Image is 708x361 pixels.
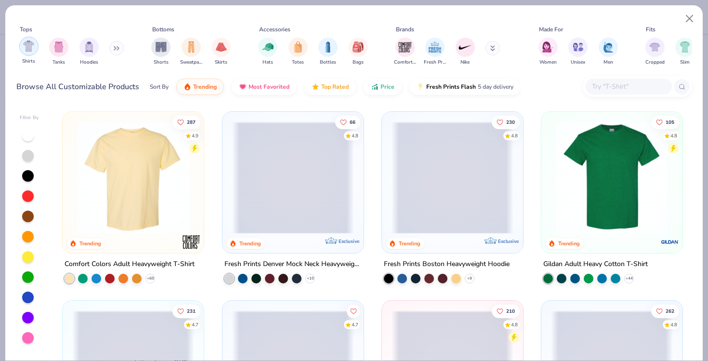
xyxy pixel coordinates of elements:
[239,83,247,91] img: most_fav.gif
[172,305,200,318] button: Like
[666,120,674,124] span: 105
[353,41,363,53] img: Bags Image
[79,38,99,66] div: filter for Hoodies
[670,321,677,329] div: 4.8
[318,38,338,66] div: filter for Bottles
[380,83,394,91] span: Price
[84,41,94,53] img: Hoodies Image
[293,41,303,53] img: Totes Image
[22,58,35,65] span: Shirts
[492,115,520,129] button: Like
[353,59,364,66] span: Bags
[193,83,217,91] span: Trending
[53,41,64,53] img: Tanks Image
[288,38,308,66] div: filter for Totes
[681,10,699,28] button: Close
[603,41,614,53] img: Men Image
[72,121,194,234] img: 029b8af0-80e6-406f-9fdc-fdf898547912
[349,120,355,124] span: 66
[288,38,308,66] button: filter button
[349,38,368,66] button: filter button
[19,38,39,66] button: filter button
[192,132,198,139] div: 4.9
[258,38,277,66] div: filter for Hats
[649,41,660,53] img: Cropped Image
[335,115,360,129] button: Like
[364,79,402,95] button: Price
[318,38,338,66] button: filter button
[184,83,191,91] img: trending.gif
[394,38,416,66] button: filter button
[180,38,202,66] div: filter for Sweatpants
[262,41,274,53] img: Hats Image
[478,81,513,93] span: 5 day delivery
[176,79,224,95] button: Trending
[65,258,195,270] div: Comfort Colors Adult Heavyweight T-Shirt
[187,120,196,124] span: 287
[511,321,518,329] div: 4.8
[538,38,558,66] div: filter for Women
[23,40,34,52] img: Shirts Image
[428,40,442,54] img: Fresh Prints Image
[651,115,679,129] button: Like
[320,59,336,66] span: Bottles
[551,121,673,234] img: db319196-8705-402d-8b46-62aaa07ed94f
[675,38,695,66] button: filter button
[675,38,695,66] div: filter for Slim
[603,59,613,66] span: Men
[398,40,412,54] img: Comfort Colors Image
[568,38,588,66] button: filter button
[670,132,677,139] div: 4.8
[150,82,169,91] div: Sort By
[645,59,665,66] span: Cropped
[152,25,174,34] div: Bottoms
[151,38,170,66] div: filter for Shorts
[651,305,679,318] button: Like
[192,321,198,329] div: 4.7
[187,309,196,314] span: 231
[456,38,475,66] button: filter button
[306,276,314,281] span: + 10
[211,38,231,66] button: filter button
[211,38,231,66] div: filter for Skirts
[571,59,585,66] span: Unisex
[180,59,202,66] span: Sweatpants
[232,79,297,95] button: Most Favorited
[186,41,197,53] img: Sweatpants Image
[424,38,446,66] button: filter button
[351,132,358,139] div: 4.8
[539,59,557,66] span: Women
[346,305,360,318] button: Like
[312,83,319,91] img: TopRated.gif
[591,81,665,92] input: Try "T-Shirt"
[394,38,416,66] div: filter for Comfort Colors
[79,38,99,66] button: filter button
[19,37,39,65] div: filter for Shirts
[351,321,358,329] div: 4.7
[424,38,446,66] div: filter for Fresh Prints
[498,238,519,244] span: Exclusive
[467,276,472,281] span: + 9
[394,59,416,66] span: Comfort Colors
[409,79,521,95] button: Fresh Prints Flash5 day delivery
[573,41,584,53] img: Unisex Image
[424,59,446,66] span: Fresh Prints
[154,59,169,66] span: Shorts
[645,38,665,66] button: filter button
[172,115,200,129] button: Like
[626,276,633,281] span: + 44
[568,38,588,66] div: filter for Unisex
[417,83,424,91] img: flash.gif
[258,38,277,66] button: filter button
[349,38,368,66] div: filter for Bags
[147,276,154,281] span: + 60
[249,83,289,91] span: Most Favorited
[426,83,476,91] span: Fresh Prints Flash
[292,59,304,66] span: Totes
[542,41,553,53] img: Women Image
[180,38,202,66] button: filter button
[49,38,68,66] div: filter for Tanks
[80,59,98,66] span: Hoodies
[511,132,518,139] div: 4.8
[52,59,65,66] span: Tanks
